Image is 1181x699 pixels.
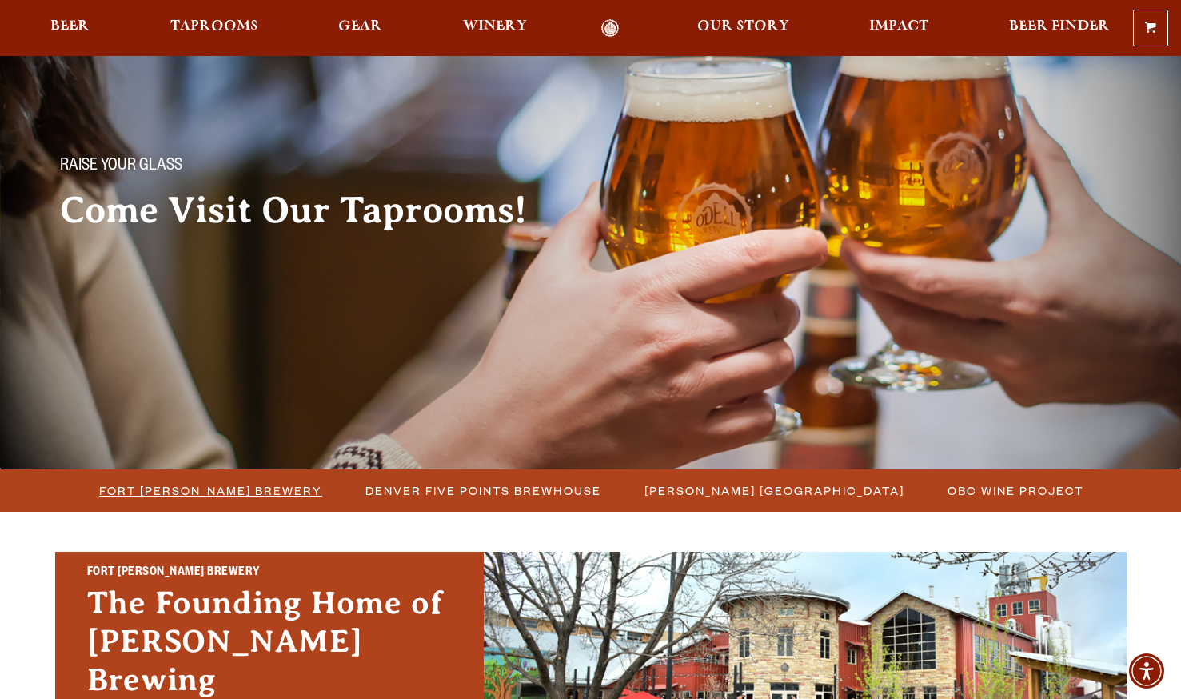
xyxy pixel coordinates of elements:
a: Denver Five Points Brewhouse [356,479,609,502]
a: [PERSON_NAME] [GEOGRAPHIC_DATA] [635,479,912,502]
span: Taprooms [170,20,258,33]
span: [PERSON_NAME] [GEOGRAPHIC_DATA] [644,479,904,502]
a: Our Story [687,19,800,38]
span: Winery [463,20,527,33]
a: Taprooms [160,19,269,38]
a: Beer Finder [999,19,1120,38]
span: Our Story [697,20,789,33]
div: Accessibility Menu [1129,653,1164,689]
span: Raise your glass [60,157,182,178]
span: Impact [869,20,928,33]
h2: Fort [PERSON_NAME] Brewery [87,563,452,584]
h2: Come Visit Our Taprooms! [60,190,559,230]
span: Gear [338,20,382,33]
a: Winery [453,19,537,38]
a: Odell Home [580,19,640,38]
span: Denver Five Points Brewhouse [365,479,601,502]
a: Gear [328,19,393,38]
span: OBC Wine Project [948,479,1083,502]
a: OBC Wine Project [938,479,1091,502]
a: Beer [40,19,100,38]
a: Fort [PERSON_NAME] Brewery [90,479,330,502]
span: Beer [50,20,90,33]
span: Fort [PERSON_NAME] Brewery [99,479,322,502]
a: Impact [859,19,939,38]
span: Beer Finder [1009,20,1110,33]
